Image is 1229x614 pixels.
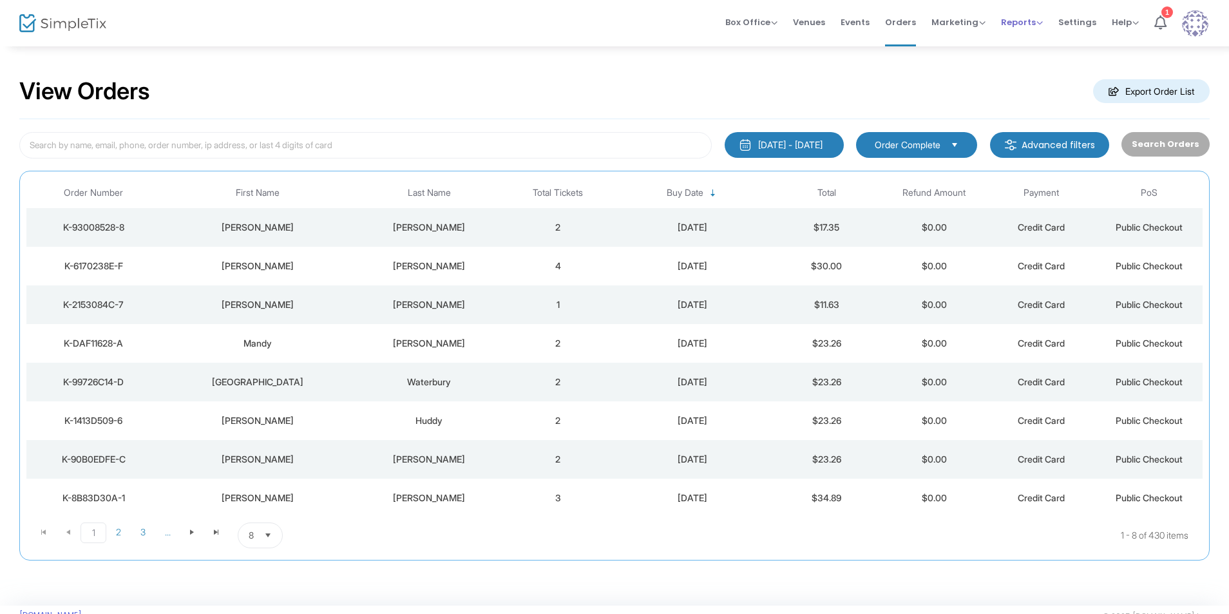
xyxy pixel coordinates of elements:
[773,440,881,479] td: $23.26
[30,260,157,273] div: K-6170238E-F
[1018,454,1065,465] span: Credit Card
[106,523,131,542] span: Page 2
[504,440,612,479] td: 2
[204,523,229,542] span: Go to the last page
[881,208,988,247] td: $0.00
[881,363,988,401] td: $0.00
[615,221,770,234] div: 8/24/2025
[1116,299,1183,310] span: Public Checkout
[211,527,222,537] span: Go to the last page
[615,298,770,311] div: 8/23/2025
[30,376,157,389] div: K-99726C14-D
[881,247,988,285] td: $0.00
[739,139,752,151] img: monthly
[773,208,881,247] td: $17.35
[19,77,150,106] h2: View Orders
[990,132,1109,158] m-button: Advanced filters
[504,208,612,247] td: 2
[615,414,770,427] div: 8/23/2025
[1161,6,1173,18] div: 1
[164,221,350,234] div: Taylor
[946,138,964,152] button: Select
[504,479,612,517] td: 3
[411,523,1188,548] kendo-pager-info: 1 - 8 of 430 items
[164,414,350,427] div: Lynsi
[773,247,881,285] td: $30.00
[708,188,718,198] span: Sortable
[504,285,612,324] td: 1
[773,479,881,517] td: $34.89
[504,247,612,285] td: 4
[155,523,180,542] span: Page 4
[164,260,350,273] div: Shane
[773,324,881,363] td: $23.26
[30,453,157,466] div: K-90B0EDFE-C
[81,523,106,543] span: Page 1
[1116,415,1183,426] span: Public Checkout
[164,376,350,389] div: Madison
[357,376,501,389] div: Waterbury
[1018,338,1065,349] span: Credit Card
[615,376,770,389] div: 8/23/2025
[1018,222,1065,233] span: Credit Card
[19,132,712,158] input: Search by name, email, phone, order number, ip address, or last 4 digits of card
[1024,187,1059,198] span: Payment
[841,6,870,39] span: Events
[357,453,501,466] div: Houser
[357,414,501,427] div: Huddy
[1093,79,1210,103] m-button: Export Order List
[1004,139,1017,151] img: filter
[164,492,350,504] div: Kimberly
[881,479,988,517] td: $0.00
[881,401,988,440] td: $0.00
[615,492,770,504] div: 8/23/2025
[187,527,197,537] span: Go to the next page
[773,285,881,324] td: $11.63
[725,132,844,158] button: [DATE] - [DATE]
[64,187,123,198] span: Order Number
[875,139,940,151] span: Order Complete
[1001,16,1043,28] span: Reports
[931,16,986,28] span: Marketing
[1116,338,1183,349] span: Public Checkout
[773,178,881,208] th: Total
[1112,16,1139,28] span: Help
[259,523,277,548] button: Select
[773,363,881,401] td: $23.26
[236,187,280,198] span: First Name
[1116,454,1183,465] span: Public Checkout
[249,529,254,542] span: 8
[357,221,501,234] div: Enderle
[164,298,350,311] div: sarah
[504,401,612,440] td: 2
[408,187,451,198] span: Last Name
[164,453,350,466] div: Whitney
[881,324,988,363] td: $0.00
[1018,415,1065,426] span: Credit Card
[504,363,612,401] td: 2
[1116,376,1183,387] span: Public Checkout
[164,337,350,350] div: Mandy
[30,298,157,311] div: K-2153084C-7
[1018,260,1065,271] span: Credit Card
[615,337,770,350] div: 8/23/2025
[131,523,155,542] span: Page 3
[357,260,501,273] div: Baxley
[1018,376,1065,387] span: Credit Card
[615,453,770,466] div: 8/23/2025
[793,6,825,39] span: Venues
[357,337,501,350] div: Johnston
[504,324,612,363] td: 2
[30,414,157,427] div: K-1413D509-6
[1116,260,1183,271] span: Public Checkout
[1141,187,1158,198] span: PoS
[357,492,501,504] div: Spencer
[1116,492,1183,503] span: Public Checkout
[504,178,612,208] th: Total Tickets
[881,178,988,208] th: Refund Amount
[1018,492,1065,503] span: Credit Card
[667,187,703,198] span: Buy Date
[1058,6,1096,39] span: Settings
[180,523,204,542] span: Go to the next page
[758,139,823,151] div: [DATE] - [DATE]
